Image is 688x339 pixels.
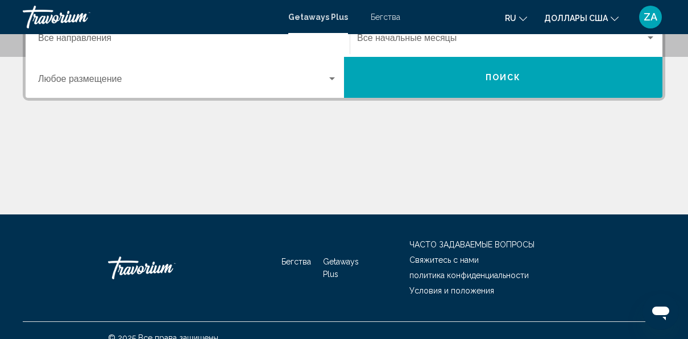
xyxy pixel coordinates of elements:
span: Доллары США [544,14,608,23]
button: Поиск [344,57,662,98]
span: ZA [644,11,657,23]
a: Свяжитесь с нами [409,255,479,264]
span: Поиск [486,73,521,82]
a: Травориум [108,251,222,285]
span: ru [505,14,516,23]
a: политика конфиденциальности [409,271,529,280]
a: Getaways Plus [323,257,359,279]
div: Виджет поиска [26,16,662,98]
button: Пользовательское меню [636,5,665,29]
button: Изменить валюту [544,10,619,26]
a: Getaways Plus [288,13,348,22]
iframe: Кнопка запуска окна обмена сообщениями [643,293,679,330]
button: Изменение языка [505,10,527,26]
a: Бегства [281,257,311,266]
a: Условия и положения [409,286,494,295]
a: Бегства [371,13,400,22]
a: Травориум [23,6,277,28]
a: ЧАСТО ЗАДАВАЕМЫЕ ВОПРОСЫ [409,240,534,249]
